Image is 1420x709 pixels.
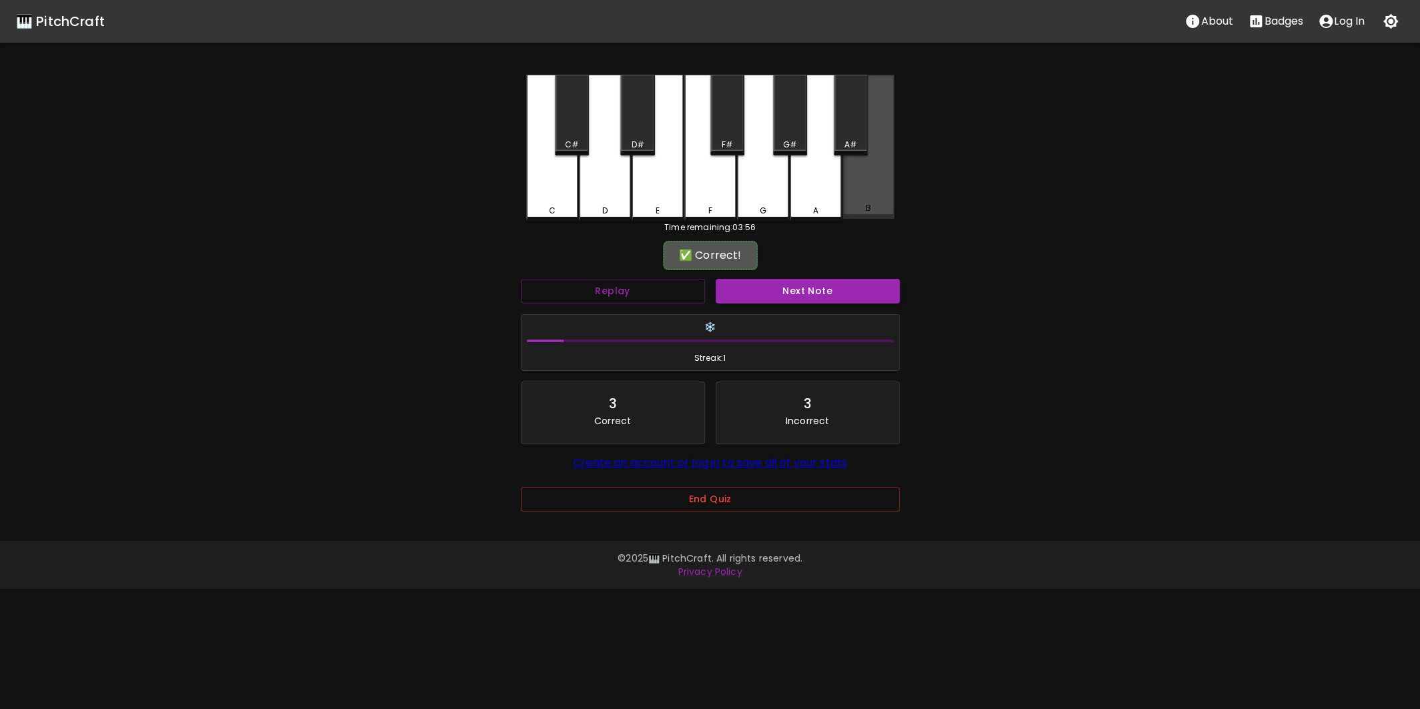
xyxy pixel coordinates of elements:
div: G# [783,139,797,151]
p: Badges [1264,13,1303,29]
p: Incorrect [786,414,829,428]
button: Next Note [716,279,900,303]
div: D# [631,139,644,151]
h6: ❄️ [527,320,894,335]
div: A# [844,139,857,151]
div: F [708,205,712,217]
button: account of current user [1311,8,1372,35]
div: G [759,205,766,217]
p: About [1201,13,1233,29]
button: End Quiz [521,487,900,512]
div: A [812,205,818,217]
a: Create an account or log in to save all of your stats [573,455,847,470]
div: 3 [803,393,811,414]
div: B [865,202,870,214]
button: Replay [521,279,705,303]
span: Streak: 1 [527,351,894,365]
p: Log In [1334,13,1365,29]
div: ✅ Correct! [670,247,751,263]
div: C [548,205,555,217]
div: E [655,205,659,217]
div: 3 [608,393,616,414]
a: 🎹 PitchCraft [16,11,105,32]
p: Correct [594,414,631,428]
button: Stats [1241,8,1311,35]
div: F# [721,139,732,151]
p: © 2025 🎹 PitchCraft. All rights reserved. [326,552,1095,565]
button: About [1177,8,1241,35]
a: Privacy Policy [678,565,742,578]
div: D [602,205,607,217]
div: Time remaining: 03:56 [526,221,894,233]
div: C# [565,139,579,151]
